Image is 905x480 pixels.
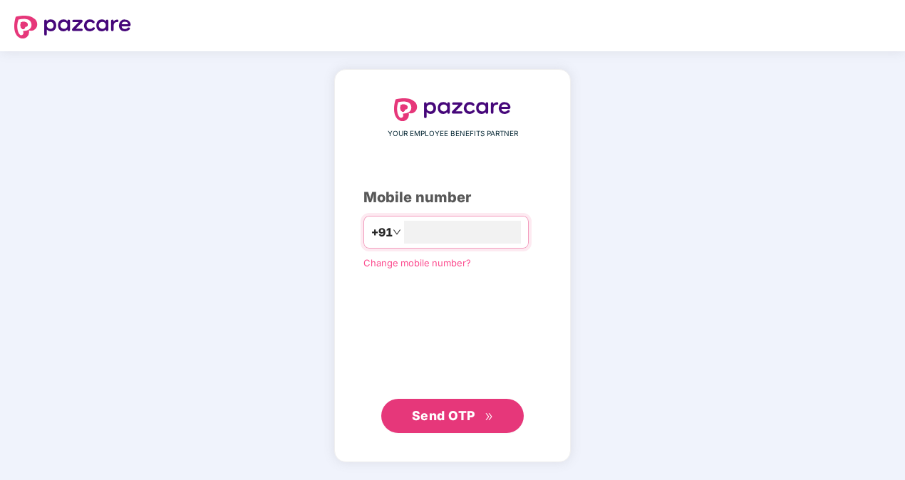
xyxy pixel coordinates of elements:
[394,98,511,121] img: logo
[393,228,401,236] span: down
[485,412,494,422] span: double-right
[412,408,475,423] span: Send OTP
[363,187,542,209] div: Mobile number
[363,257,471,268] a: Change mobile number?
[371,224,393,241] span: +91
[388,128,518,140] span: YOUR EMPLOYEE BENEFITS PARTNER
[381,399,524,433] button: Send OTPdouble-right
[14,16,131,38] img: logo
